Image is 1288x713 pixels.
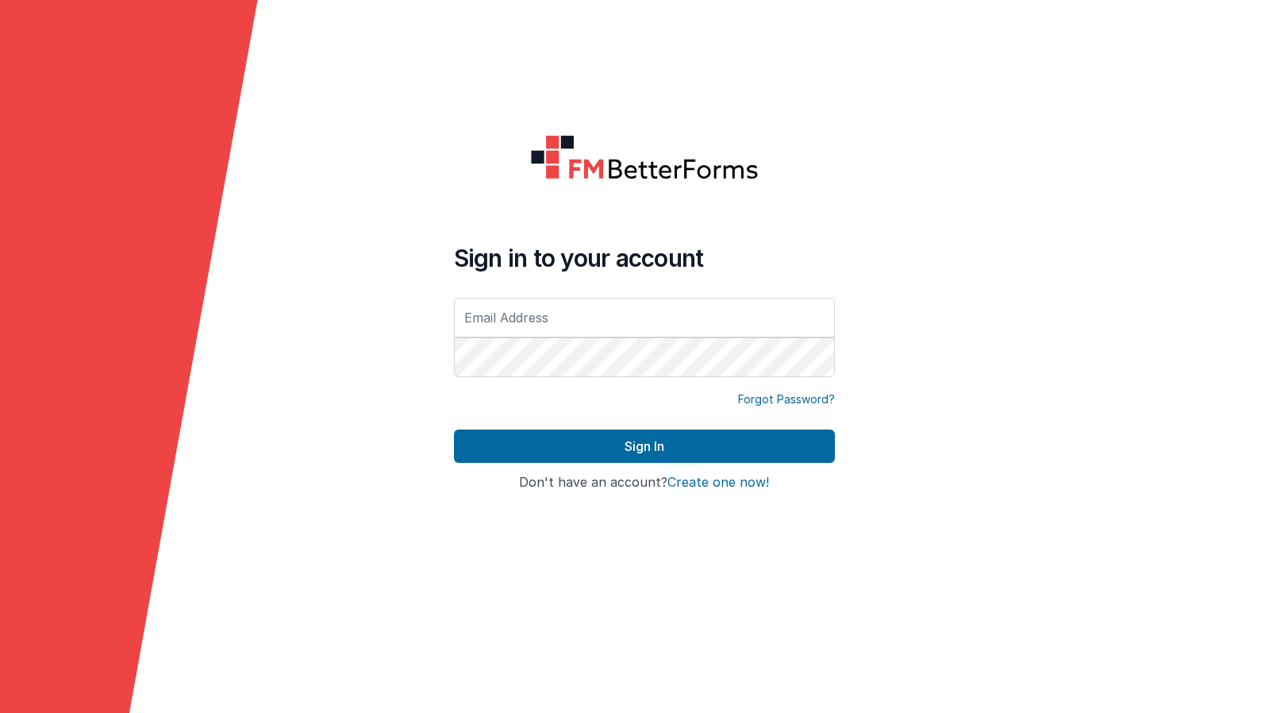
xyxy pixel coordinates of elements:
button: Sign In [454,430,835,463]
h4: Sign in to your account [454,244,835,272]
button: Create one now! [667,476,769,490]
a: Forgot Password? [738,391,835,407]
h4: Don't have an account? [454,476,835,490]
input: Email Address [454,298,835,337]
